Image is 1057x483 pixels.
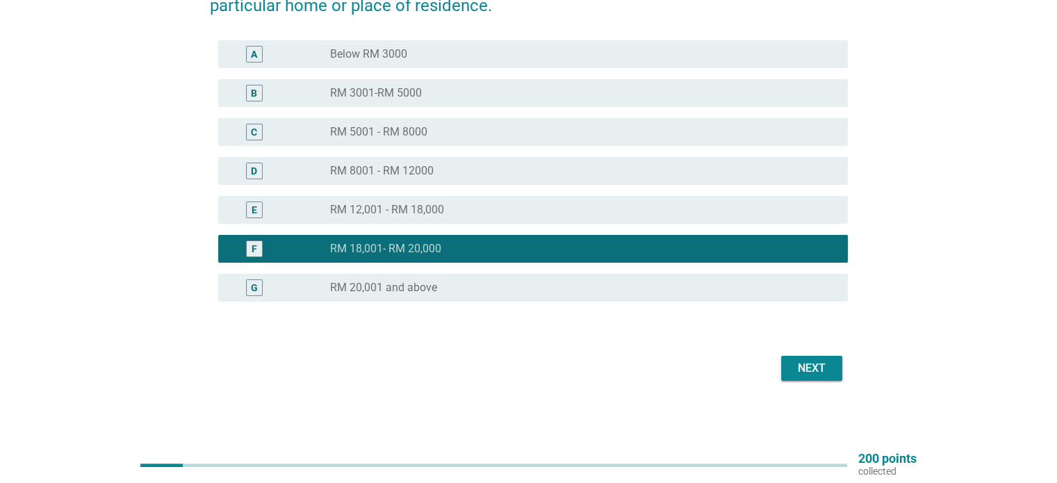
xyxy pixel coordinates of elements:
div: F [252,242,257,256]
p: collected [858,465,917,477]
label: RM 5001 - RM 8000 [330,125,427,139]
p: 200 points [858,452,917,465]
button: Next [781,356,842,381]
label: Below RM 3000 [330,47,407,61]
div: B [251,86,257,101]
div: Next [792,360,831,377]
div: D [251,164,257,179]
div: A [251,47,257,62]
label: RM 20,001 and above [330,281,437,295]
div: G [251,281,258,295]
div: C [251,125,257,140]
label: RM 18,001- RM 20,000 [330,242,441,256]
label: RM 3001-RM 5000 [330,86,422,100]
label: RM 12,001 - RM 18,000 [330,203,444,217]
label: RM 8001 - RM 12000 [330,164,434,178]
div: E [252,203,257,218]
